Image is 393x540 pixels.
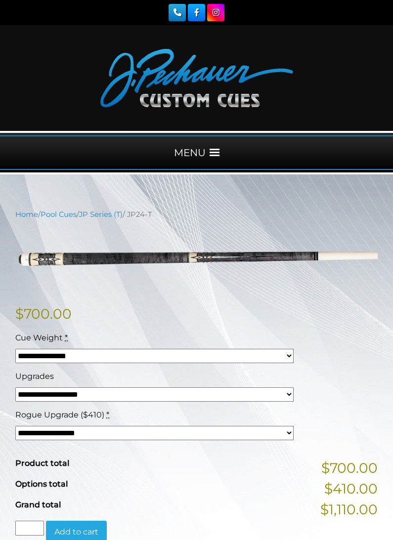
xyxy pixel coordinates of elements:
span: Upgrades [15,372,54,381]
a: Home [15,210,38,219]
span: $1,110.00 [320,499,378,520]
span: $410.00 [324,478,378,499]
input: Product quantity [15,521,44,536]
a: JP Series (T) [79,210,123,219]
span: Rogue Upgrade ($410) [15,410,104,419]
img: Pechauer Custom Cues [100,49,293,107]
span: $700.00 [321,457,378,478]
img: jp24-T.png [15,227,378,288]
span: $ [15,305,24,322]
span: Product total [15,458,69,468]
a: Pool Cues [41,210,77,219]
bdi: 700.00 [15,305,72,322]
abbr: required [106,410,109,419]
span: Cue Weight [15,333,63,342]
nav: Breadcrumb [15,209,378,220]
abbr: required [65,333,68,342]
span: Grand total [15,500,61,509]
span: Options total [15,479,68,489]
